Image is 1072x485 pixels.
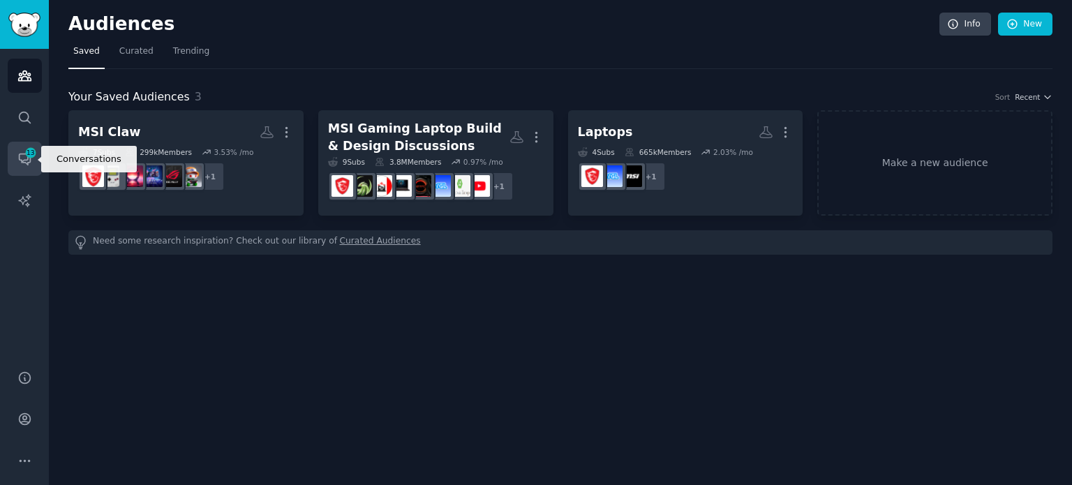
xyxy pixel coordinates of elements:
div: 299k Members [125,147,192,157]
img: ROGAlly [161,165,182,187]
a: MSI Gaming Laptop Build & Design Discussions9Subs3.8MMembers0.97% /mo+1youtubeLaptopDealsEuropeGa... [318,110,553,216]
img: LaptopDealsEurope [449,175,470,197]
div: 9 Sub s [328,157,365,167]
img: GummySearch logo [8,13,40,37]
div: MSI Claw [78,124,140,141]
span: Trending [173,45,209,58]
span: Your Saved Audiences [68,89,190,106]
a: Make a new audience [817,110,1052,216]
a: Trending [168,40,214,69]
img: MSIClaw [82,165,104,187]
div: Sort [995,92,1011,102]
img: mffpc [410,175,431,197]
a: Laptops4Subs665kMembers2.03% /mo+1MSI_GamingGamingLaptopsMSILaptops [568,110,803,216]
img: MSIGF65THIN [390,175,412,197]
div: 2.03 % /mo [713,147,753,157]
a: Curated [114,40,158,69]
div: + 1 [636,162,666,191]
div: + 1 [484,172,514,201]
span: 13 [24,148,37,158]
button: Recent [1015,92,1052,102]
div: Laptops [578,124,633,141]
a: Info [939,13,991,36]
div: 3.53 % /mo [214,147,253,157]
div: 4 Sub s [578,147,615,157]
img: LegionGo [121,165,143,187]
img: youtube [468,175,490,197]
img: MSIClaw_Official [141,165,163,187]
span: Curated [119,45,154,58]
div: 7 Sub s [78,147,115,157]
div: 665k Members [625,147,692,157]
img: Handhelds [102,165,124,187]
span: Saved [73,45,100,58]
a: New [998,13,1052,36]
div: 0.97 % /mo [463,157,503,167]
div: + 1 [195,162,225,191]
img: GamingLaptops [429,175,451,197]
img: MSILaptops [581,165,603,187]
img: GamingLaptops [601,165,623,187]
div: 3.8M Members [375,157,441,167]
div: Need some research inspiration? Check out our library of [68,230,1052,255]
h2: Audiences [68,13,939,36]
img: IndiaHandheldGaming [180,165,202,187]
img: MSILaptops [332,175,353,197]
span: 3 [195,90,202,103]
img: LaptopDealsCanada [371,175,392,197]
a: Curated Audiences [340,235,421,250]
img: MSI_Gaming [620,165,642,187]
a: 13 [8,142,42,176]
a: MSI Claw7Subs299kMembers3.53% /mo+1IndiaHandheldGamingROGAllyMSIClaw_OfficialLegionGoHandheldsMSI... [68,110,304,216]
div: MSI Gaming Laptop Build & Design Discussions [328,120,509,154]
span: Recent [1015,92,1040,102]
a: Saved [68,40,105,69]
img: MSI_Bravo_15_and_17 [351,175,373,197]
